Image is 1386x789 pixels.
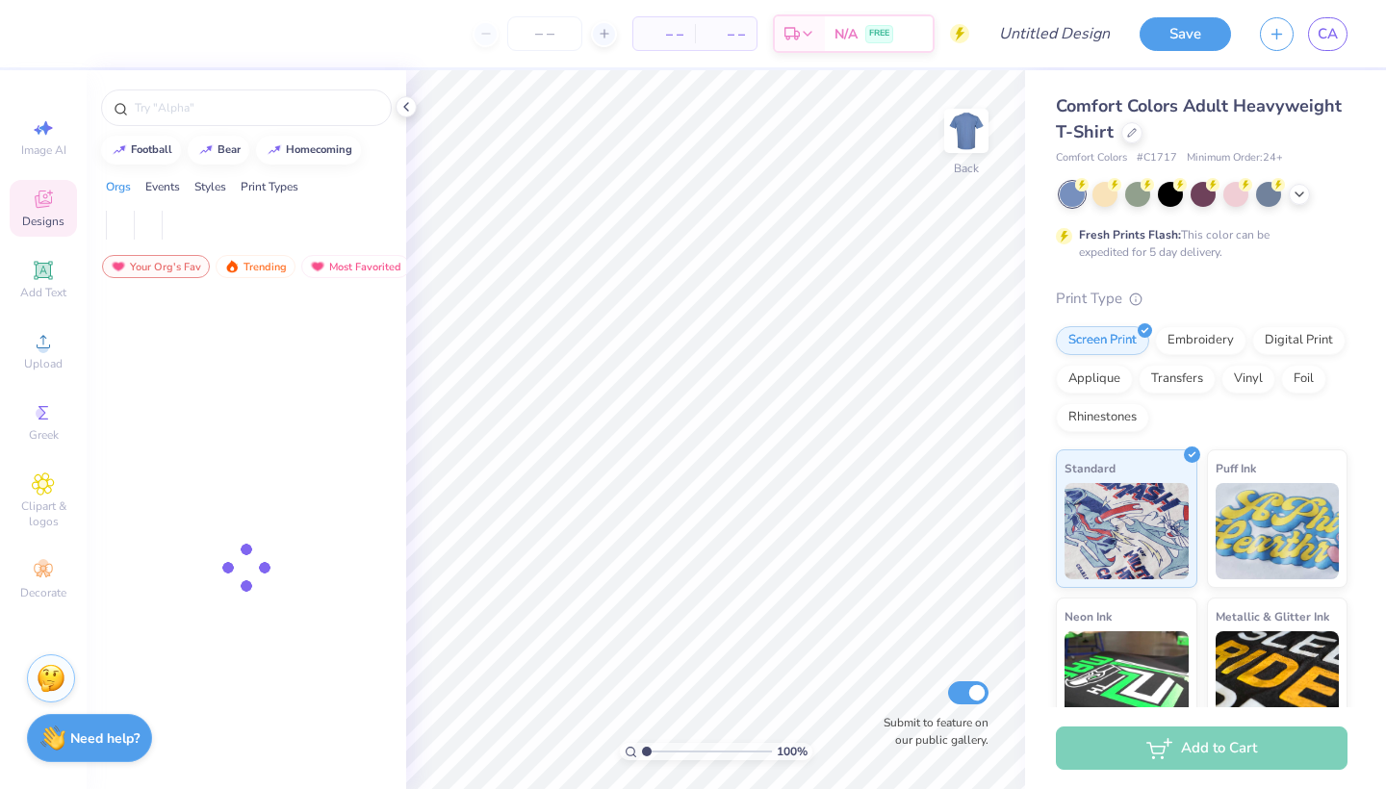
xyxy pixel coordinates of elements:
[101,136,181,165] button: football
[256,136,361,165] button: homecoming
[188,136,249,165] button: bear
[954,160,979,177] div: Back
[984,14,1125,53] input: Untitled Design
[507,16,582,51] input: – –
[1065,631,1189,727] img: Neon Ink
[131,144,172,155] div: football
[286,144,352,155] div: homecoming
[1065,606,1112,626] span: Neon Ink
[1056,365,1133,394] div: Applique
[777,743,808,760] span: 100 %
[1139,365,1216,394] div: Transfers
[267,144,282,156] img: trend_line.gif
[24,356,63,371] span: Upload
[106,178,131,195] div: Orgs
[1221,365,1275,394] div: Vinyl
[947,112,986,150] img: Back
[21,142,66,158] span: Image AI
[1155,326,1246,355] div: Embroidery
[645,24,683,44] span: – –
[70,729,140,748] strong: Need help?
[1308,17,1347,51] a: CA
[873,714,988,749] label: Submit to feature on our public gallery.
[1056,288,1347,310] div: Print Type
[301,255,410,278] div: Most Favorited
[241,178,298,195] div: Print Types
[1187,150,1283,166] span: Minimum Order: 24 +
[133,98,379,117] input: Try "Alpha"
[102,255,210,278] div: Your Org's Fav
[224,260,240,273] img: trending.gif
[869,27,889,40] span: FREE
[198,144,214,156] img: trend_line.gif
[1216,483,1340,579] img: Puff Ink
[145,178,180,195] div: Events
[1216,631,1340,727] img: Metallic & Glitter Ink
[1056,326,1149,355] div: Screen Print
[1065,483,1189,579] img: Standard
[1216,606,1329,626] span: Metallic & Glitter Ink
[10,498,77,529] span: Clipart & logos
[29,427,59,443] span: Greek
[1318,23,1338,45] span: CA
[22,214,64,229] span: Designs
[20,285,66,300] span: Add Text
[216,255,295,278] div: Trending
[706,24,745,44] span: – –
[1137,150,1177,166] span: # C1717
[1056,403,1149,432] div: Rhinestones
[218,144,241,155] div: bear
[1065,458,1116,478] span: Standard
[1140,17,1231,51] button: Save
[194,178,226,195] div: Styles
[112,144,127,156] img: trend_line.gif
[1079,226,1316,261] div: This color can be expedited for 5 day delivery.
[1216,458,1256,478] span: Puff Ink
[1281,365,1326,394] div: Foil
[20,585,66,600] span: Decorate
[1252,326,1346,355] div: Digital Print
[834,24,858,44] span: N/A
[111,260,126,273] img: most_fav.gif
[1079,227,1181,242] strong: Fresh Prints Flash:
[1056,150,1127,166] span: Comfort Colors
[1056,94,1342,143] span: Comfort Colors Adult Heavyweight T-Shirt
[310,260,325,273] img: most_fav.gif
